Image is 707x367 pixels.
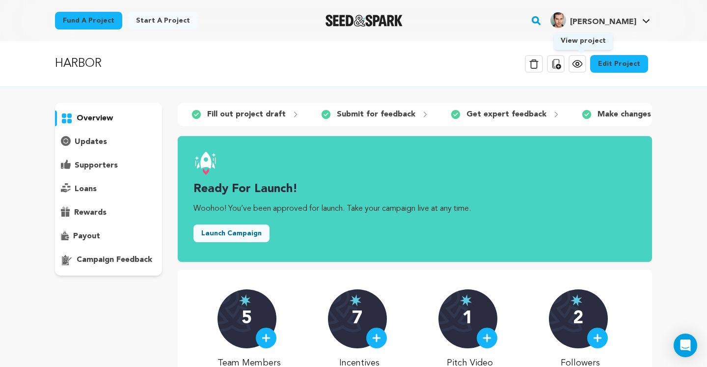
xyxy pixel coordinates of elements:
[326,15,403,27] img: Seed&Spark Logo Dark Mode
[74,207,107,219] p: rewards
[77,254,152,266] p: campaign feedback
[593,334,602,342] img: plus.svg
[548,10,652,28] a: Dan J.'s Profile
[55,111,162,126] button: overview
[128,12,198,29] a: Start a project
[55,12,122,29] a: Fund a project
[193,225,270,242] button: Launch Campaign
[75,183,97,195] p: loans
[75,160,118,171] p: supporters
[77,113,113,124] p: overview
[55,228,162,244] button: payout
[75,136,107,148] p: updates
[548,10,652,31] span: Dan J.'s Profile
[372,334,381,342] img: plus.svg
[352,309,362,329] p: 7
[674,334,697,357] div: Open Intercom Messenger
[73,230,100,242] p: payout
[262,334,271,342] img: plus.svg
[55,252,162,268] button: campaign feedback
[590,55,648,73] a: Edit Project
[466,109,546,120] p: Get expert feedback
[55,134,162,150] button: updates
[193,152,217,175] img: launch.svg
[242,309,252,329] p: 5
[598,109,651,120] p: Make changes
[193,203,636,215] p: Woohoo! You’ve been approved for launch. Take your campaign live at any time.
[55,181,162,197] button: loans
[55,158,162,173] button: supporters
[337,109,415,120] p: Submit for feedback
[483,334,491,342] img: plus.svg
[573,309,583,329] p: 2
[207,109,286,120] p: Fill out project draft
[550,12,636,28] div: Dan J.'s Profile
[570,18,636,26] span: [PERSON_NAME]
[462,309,473,329] p: 1
[193,181,636,197] h3: Ready for launch!
[326,15,403,27] a: Seed&Spark Homepage
[55,205,162,221] button: rewards
[550,12,566,28] img: 84f53ad597df1fea.jpg
[55,55,102,73] p: HARBOR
